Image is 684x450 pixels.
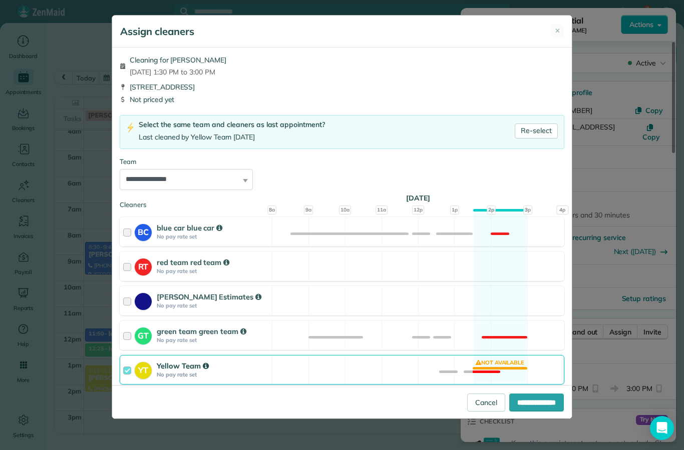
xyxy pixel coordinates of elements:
span: ✕ [555,26,560,36]
div: Open Intercom Messenger [650,416,674,440]
img: lightning-bolt-icon-94e5364df696ac2de96d3a42b8a9ff6ba979493684c50e6bbbcda72601fa0d29.png [126,122,135,133]
strong: YT [135,362,152,376]
span: [DATE] 1:30 PM to 3:00 PM [130,67,226,77]
a: Cancel [467,393,505,411]
strong: No pay rate set [157,336,269,343]
strong: [PERSON_NAME] Estimates [157,292,261,301]
strong: GT [135,327,152,342]
strong: No pay rate set [157,371,269,378]
strong: No pay rate set [157,267,269,274]
strong: red team red team [157,257,229,267]
strong: No pay rate set [157,233,269,240]
strong: Yellow Team [157,361,209,370]
div: Select the same team and cleaners as last appointment? [139,119,325,130]
h5: Assign cleaners [120,24,194,38]
div: [STREET_ADDRESS] [120,82,564,92]
strong: RT [135,258,152,273]
div: Cleaners [120,200,564,203]
strong: BC [135,224,152,238]
div: Last cleaned by Yellow Team [DATE] [139,132,325,142]
span: Cleaning for [PERSON_NAME] [130,55,226,65]
strong: green team green team [157,326,246,336]
div: Team [120,157,564,167]
strong: No pay rate set [157,302,269,309]
div: Not priced yet [120,94,564,104]
strong: blue car blue car [157,223,222,232]
a: Re-select [515,123,558,138]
